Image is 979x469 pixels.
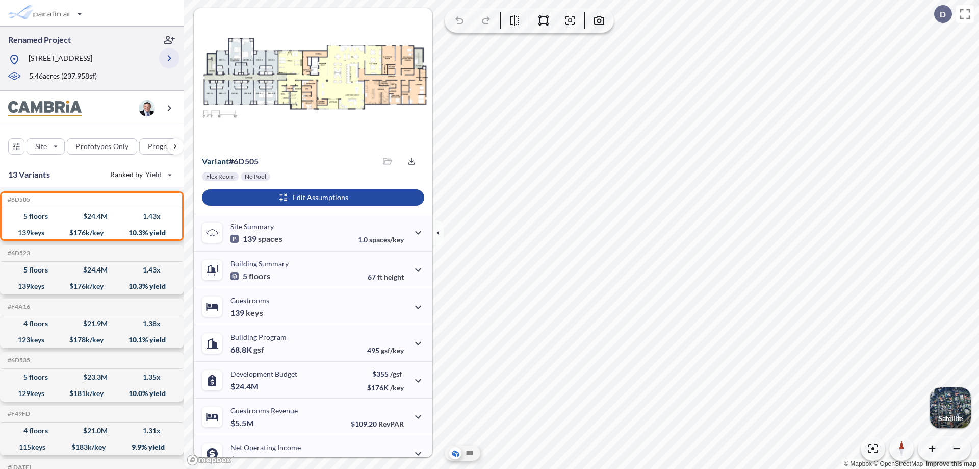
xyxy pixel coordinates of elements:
button: Ranked by Yield [102,166,178,183]
img: BrandImage [8,101,82,116]
p: 139 [230,234,282,244]
button: Switcher ImageSatellite [930,387,971,428]
span: spaces [258,234,282,244]
p: 5.46 acres ( 237,958 sf) [29,71,97,82]
span: gsf [253,344,264,355]
p: Site Summary [230,222,274,231]
p: Net Operating Income [230,443,301,452]
p: $5.5M [230,418,255,428]
span: height [384,273,404,281]
p: Site [35,141,47,152]
span: Variant [202,156,229,166]
span: spaces/key [369,235,404,244]
span: /key [390,383,404,392]
p: 68.8K [230,344,264,355]
p: 139 [230,308,263,318]
p: Building Program [230,333,287,341]
p: 495 [367,346,404,355]
p: $2.5M [230,455,255,465]
p: D [940,10,946,19]
p: $109.20 [351,419,404,428]
p: Edit Assumptions [293,192,348,203]
span: ft [377,273,382,281]
p: # 6d505 [202,156,259,166]
h5: Click to copy the code [6,303,30,310]
span: floors [249,271,270,281]
a: Mapbox [844,460,872,467]
p: Program [148,141,176,152]
a: Mapbox homepage [187,454,231,466]
p: 13 Variants [8,168,50,181]
p: Development Budget [230,369,297,378]
button: Program [139,138,194,155]
span: gsf/key [381,346,404,355]
p: Building Summary [230,259,289,268]
p: 1.0 [358,235,404,244]
h5: Click to copy the code [6,410,30,417]
button: Edit Assumptions [202,189,424,206]
p: Guestrooms [230,296,269,305]
h5: Click to copy the code [6,196,30,203]
p: $176K [367,383,404,392]
p: $24.4M [230,381,260,391]
button: Aerial View [449,447,461,459]
img: user logo [139,100,155,116]
p: Guestrooms Revenue [230,406,298,415]
span: margin [381,456,404,465]
span: keys [246,308,263,318]
span: /gsf [390,369,402,378]
p: [STREET_ADDRESS] [29,53,92,66]
img: Switcher Image [930,387,971,428]
h5: Click to copy the code [6,250,30,257]
p: Satellite [938,414,963,423]
p: Renamed Project [8,34,71,45]
p: Flex Room [206,172,235,181]
p: Prototypes Only [75,141,128,152]
p: No Pool [245,172,266,181]
p: $355 [367,369,404,378]
button: Site [27,138,65,155]
span: Yield [145,169,162,180]
p: 45.0% [360,456,404,465]
h5: Click to copy the code [6,357,30,364]
a: OpenStreetMap [873,460,923,467]
p: 67 [368,273,404,281]
p: 5 [230,271,270,281]
a: Improve this map [926,460,976,467]
button: Prototypes Only [67,138,137,155]
span: RevPAR [378,419,404,428]
button: Site Plan [463,447,476,459]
